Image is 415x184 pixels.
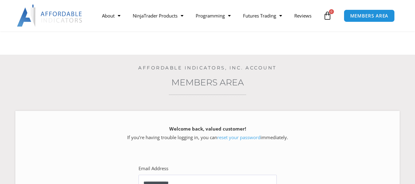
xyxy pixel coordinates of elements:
span: MEMBERS AREA [350,14,389,18]
strong: Welcome back, valued customer! [169,126,246,132]
label: Email Address [139,164,168,173]
a: Programming [190,9,237,23]
a: NinjaTrader Products [127,9,190,23]
img: LogoAI | Affordable Indicators – NinjaTrader [17,5,83,27]
a: Futures Trading [237,9,288,23]
a: MEMBERS AREA [344,10,395,22]
a: 0 [314,7,341,25]
a: Reviews [288,9,318,23]
span: 0 [329,9,334,14]
nav: Menu [96,9,322,23]
a: Members Area [171,77,244,88]
a: Affordable Indicators, Inc. Account [138,65,277,71]
p: If you’re having trouble logging in, you can immediately. [26,125,389,142]
a: reset your password [217,134,260,140]
a: About [96,9,127,23]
